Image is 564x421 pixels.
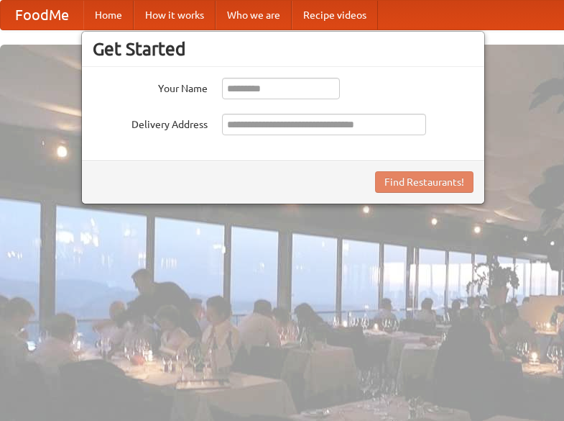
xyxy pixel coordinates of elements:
[292,1,378,30] a: Recipe videos
[216,1,292,30] a: Who we are
[375,171,473,193] button: Find Restaurants!
[1,1,83,30] a: FoodMe
[93,38,473,60] h3: Get Started
[93,114,208,132] label: Delivery Address
[134,1,216,30] a: How it works
[93,78,208,96] label: Your Name
[83,1,134,30] a: Home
